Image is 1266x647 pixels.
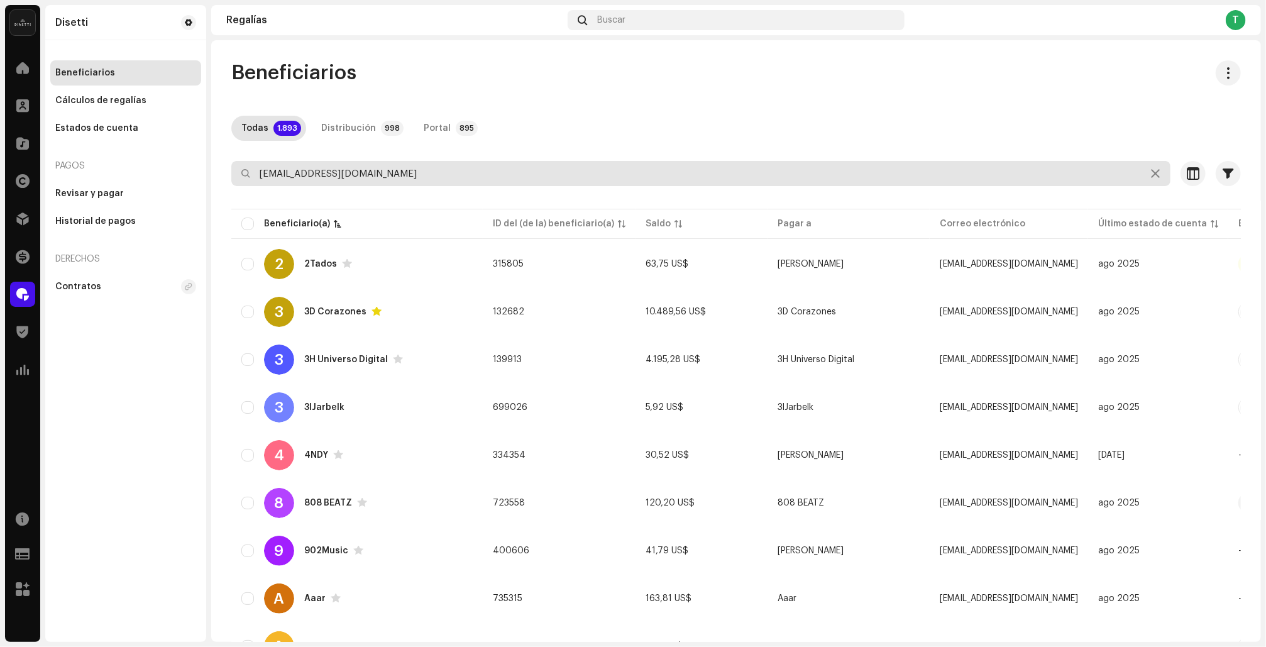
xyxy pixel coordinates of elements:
span: 699026 [493,403,527,412]
span: Aaar [778,594,796,603]
span: ago 2025 [1098,307,1140,316]
span: laculpaesde4ndy@yahoo.com [940,451,1078,460]
span: ago 2025 [1098,355,1140,364]
div: 4NDY [304,451,328,460]
span: 735315 [493,594,522,603]
div: Saldo [646,218,671,230]
div: Contratos [55,282,101,292]
span: ago 2025 [1098,546,1140,555]
div: Aaar [304,594,326,603]
div: Beneficiarios [55,68,115,78]
div: Regalías [226,15,563,25]
div: 3 [264,297,294,327]
div: 9 [264,536,294,566]
div: A [264,583,294,614]
div: Cálculos de regalías [55,96,146,106]
span: Alejandro Ordóñez [778,546,844,555]
span: soloartistas3dc@hotmail.com [940,307,1078,316]
div: ID del (de la) beneficiario(a) [493,218,614,230]
span: 163,81 US$ [646,594,691,603]
span: 400606 [493,546,529,555]
div: Historial de pagos [55,216,136,226]
span: ago 2025 [1098,260,1140,268]
re-m-nav-item: Cálculos de regalías [50,88,201,113]
span: 30,52 US$ [646,451,689,460]
span: aaaronthebeat@gmail.com [940,594,1078,603]
span: 3lJarbelk [778,403,813,412]
div: Portal [424,116,451,141]
span: 5,92 US$ [646,403,683,412]
img: 02a7c2d3-3c89-4098-b12f-2ff2945c95ee [10,10,35,35]
span: ago 2025 [1098,594,1140,603]
div: 4 [264,440,294,470]
div: 3 [264,345,294,375]
span: 3H Universo Digital [778,355,854,364]
span: 902prods@gmail.com [940,546,1078,555]
span: 63,75 US$ [646,260,688,268]
re-a-nav-header: Pagos [50,151,201,181]
div: 808 BEATZ [304,499,352,507]
p-badge: 998 [381,121,404,136]
p-badge: 1.893 [273,121,301,136]
span: 41,79 US$ [646,546,688,555]
span: 3D Corazones [778,307,836,316]
div: 902Music [304,546,348,555]
div: Disetti [55,18,88,28]
span: elfabricio01@gmail.com [940,499,1078,507]
div: 3H Universo Digital [304,355,388,364]
div: 2Tados [304,260,337,268]
div: 2 [264,249,294,279]
span: 10.489,56 US$ [646,307,706,316]
span: Juan Lorenzo [778,260,844,268]
div: 8 [264,488,294,518]
span: 723558 [493,499,525,507]
span: Beneficiarios [231,60,356,86]
input: Buscar [231,161,1170,186]
div: 3lJarbelk [304,403,344,412]
span: 3huniversodigital@gmail.com [940,355,1078,364]
span: 334354 [493,451,526,460]
span: 139913 [493,355,522,364]
div: Todas [241,116,268,141]
span: may 2024 [1098,451,1125,460]
re-m-nav-item: Beneficiarios [50,60,201,86]
re-m-nav-item: Contratos [50,274,201,299]
div: Beneficiario(a) [264,218,330,230]
span: Andres Beleño [778,451,844,460]
span: 120,20 US$ [646,499,695,507]
span: 808 BEATZ [778,499,824,507]
p-badge: 895 [456,121,478,136]
div: Distribución [321,116,376,141]
span: Buscar [597,15,625,25]
span: 132682 [493,307,524,316]
re-m-nav-item: Historial de pagos [50,209,201,234]
re-a-nav-header: Derechos [50,244,201,274]
div: Estados de cuenta [55,123,138,133]
div: 3 [264,392,294,423]
re-m-nav-item: Revisar y pagar [50,181,201,206]
span: cima.inc3@hotmail.com [940,260,1078,268]
span: 315805 [493,260,524,268]
div: Revisar y pagar [55,189,124,199]
re-m-nav-item: Estados de cuenta [50,116,201,141]
span: jarbelkheredia@gmail.com [940,403,1078,412]
div: 3D Corazones [304,307,366,316]
span: 4.195,28 US$ [646,355,700,364]
span: ago 2025 [1098,499,1140,507]
span: ago 2025 [1098,403,1140,412]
